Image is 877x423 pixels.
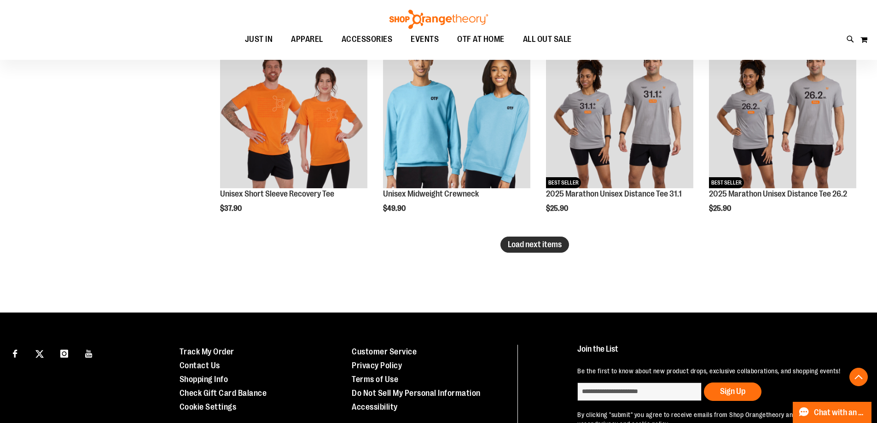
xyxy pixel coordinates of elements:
[383,189,479,198] a: Unisex Midweight Crewneck
[342,29,393,50] span: ACCESSORIES
[709,177,744,188] span: BEST SELLER
[220,204,243,213] span: $37.90
[814,408,866,417] span: Chat with an Expert
[577,366,856,376] p: Be the first to know about new product drops, exclusive collaborations, and shopping events!
[546,204,569,213] span: $25.90
[7,345,23,361] a: Visit our Facebook page
[709,204,732,213] span: $25.90
[523,29,572,50] span: ALL OUT SALE
[56,345,72,361] a: Visit our Instagram page
[793,402,872,423] button: Chat with an Expert
[709,189,847,198] a: 2025 Marathon Unisex Distance Tee 26.2
[180,375,228,384] a: Shopping Info
[291,29,323,50] span: APPAREL
[704,36,861,236] div: product
[352,375,398,384] a: Terms of Use
[709,41,856,188] img: 2025 Marathon Unisex Distance Tee 26.2
[546,41,693,190] a: 2025 Marathon Unisex Distance Tee 31.1NEWBEST SELLER
[245,29,273,50] span: JUST IN
[720,387,745,396] span: Sign Up
[383,41,530,188] img: Unisex Midweight Crewneck
[180,361,220,370] a: Contact Us
[383,41,530,190] a: Unisex Midweight CrewneckNEW
[352,361,402,370] a: Privacy Policy
[541,36,698,236] div: product
[411,29,439,50] span: EVENTS
[220,41,367,190] a: Unisex Short Sleeve Recovery TeeNEW
[215,36,372,236] div: product
[220,41,367,188] img: Unisex Short Sleeve Recovery Tee
[577,345,856,362] h4: Join the List
[180,388,267,398] a: Check Gift Card Balance
[352,402,398,411] a: Accessibility
[709,41,856,190] a: 2025 Marathon Unisex Distance Tee 26.2NEWBEST SELLER
[508,240,562,249] span: Load next items
[500,237,569,253] button: Load next items
[577,382,702,401] input: enter email
[180,347,234,356] a: Track My Order
[849,368,868,386] button: Back To Top
[81,345,97,361] a: Visit our Youtube page
[378,36,535,236] div: product
[383,204,407,213] span: $49.90
[457,29,505,50] span: OTF AT HOME
[546,189,682,198] a: 2025 Marathon Unisex Distance Tee 31.1
[352,388,481,398] a: Do Not Sell My Personal Information
[220,189,334,198] a: Unisex Short Sleeve Recovery Tee
[704,382,761,401] button: Sign Up
[35,350,44,358] img: Twitter
[388,10,489,29] img: Shop Orangetheory
[546,41,693,188] img: 2025 Marathon Unisex Distance Tee 31.1
[32,345,48,361] a: Visit our X page
[352,347,417,356] a: Customer Service
[546,177,581,188] span: BEST SELLER
[180,402,237,411] a: Cookie Settings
